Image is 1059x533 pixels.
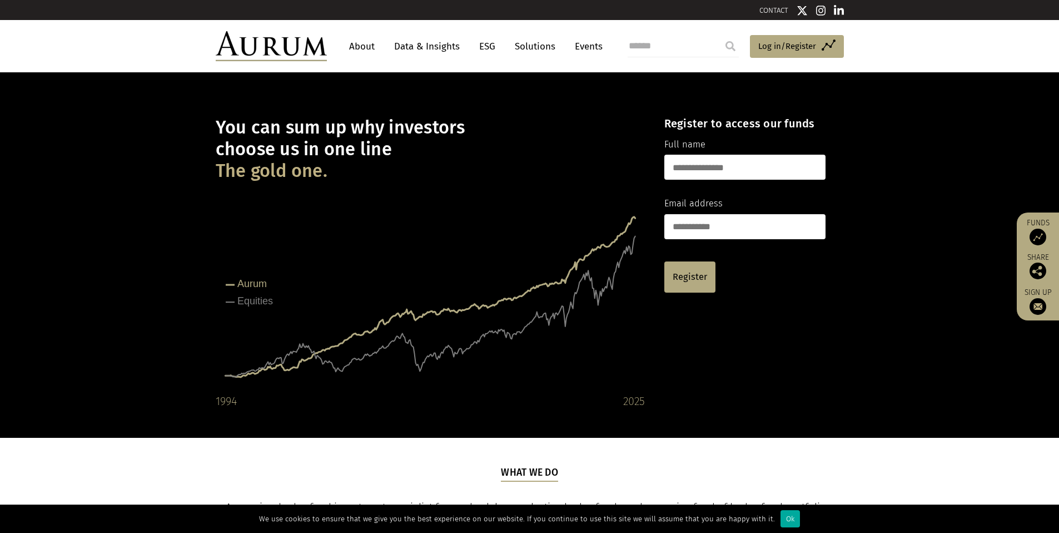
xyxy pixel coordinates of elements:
[1022,288,1053,315] a: Sign up
[719,35,742,57] input: Submit
[758,40,816,53] span: Log in/Register
[664,117,826,130] h4: Register to access our funds
[664,137,705,152] label: Full name
[750,35,844,58] a: Log in/Register
[344,36,380,57] a: About
[834,5,844,16] img: Linkedin icon
[389,36,465,57] a: Data & Insights
[501,466,558,481] h5: What we do
[226,501,833,530] span: Aurum is a hedge fund investment specialist focused solely on selecting hedge funds and managing ...
[1030,298,1046,315] img: Sign up to our newsletter
[1030,229,1046,245] img: Access Funds
[780,510,800,527] div: Ok
[797,5,808,16] img: Twitter icon
[816,5,826,16] img: Instagram icon
[1022,254,1053,279] div: Share
[237,278,267,289] tspan: Aurum
[474,36,501,57] a: ESG
[509,36,561,57] a: Solutions
[1022,218,1053,245] a: Funds
[664,261,715,293] a: Register
[759,6,788,14] a: CONTACT
[623,392,645,410] div: 2025
[237,295,273,307] tspan: Equities
[1030,263,1046,279] img: Share this post
[569,36,603,57] a: Events
[216,392,237,410] div: 1994
[216,117,645,182] h1: You can sum up why investors choose us in one line
[664,196,723,211] label: Email address
[216,160,327,182] span: The gold one.
[216,31,327,61] img: Aurum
